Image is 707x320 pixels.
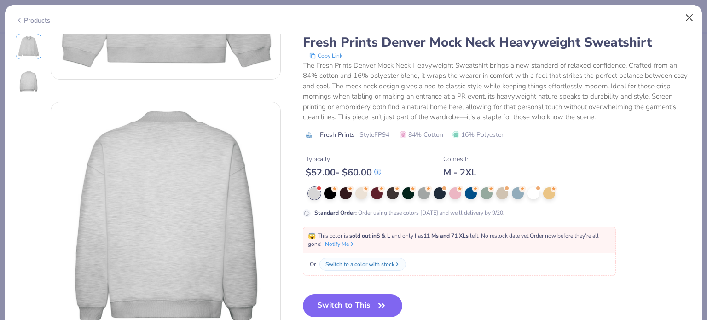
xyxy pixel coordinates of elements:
div: Switch to a color with stock [325,260,394,268]
strong: Standard Order : [314,209,357,216]
button: Notify Me [325,240,355,248]
span: Style FP94 [359,130,389,140]
div: Order using these colors [DATE] and we’ll delivery by 9/20. [314,209,504,217]
div: Fresh Prints Denver Mock Neck Heavyweight Sweatshirt [303,34,692,51]
div: $ 52.00 - $ 60.00 [306,167,381,178]
span: 😱 [308,232,316,240]
strong: 11 Ms and 71 XLs [423,232,469,239]
span: 84% Cotton [400,130,443,140]
button: Close [681,9,698,27]
button: Switch to a color with stock [319,258,406,271]
button: copy to clipboard [307,51,345,60]
img: Front [17,35,40,58]
div: M - 2XL [443,167,476,178]
span: 16% Polyester [452,130,504,140]
span: Or [308,260,316,268]
div: Comes In [443,154,476,164]
strong: sold out in S & L [349,232,390,239]
span: This color is and only has left . No restock date yet. Order now before they're all gone! [308,232,599,248]
button: Switch to This [303,294,403,317]
img: Back [17,70,40,93]
div: The Fresh Prints Denver Mock Neck Heavyweight Sweatshirt brings a new standard of relaxed confide... [303,60,692,122]
div: Typically [306,154,381,164]
span: Fresh Prints [320,130,355,140]
div: Products [16,16,50,25]
img: brand logo [303,131,315,139]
